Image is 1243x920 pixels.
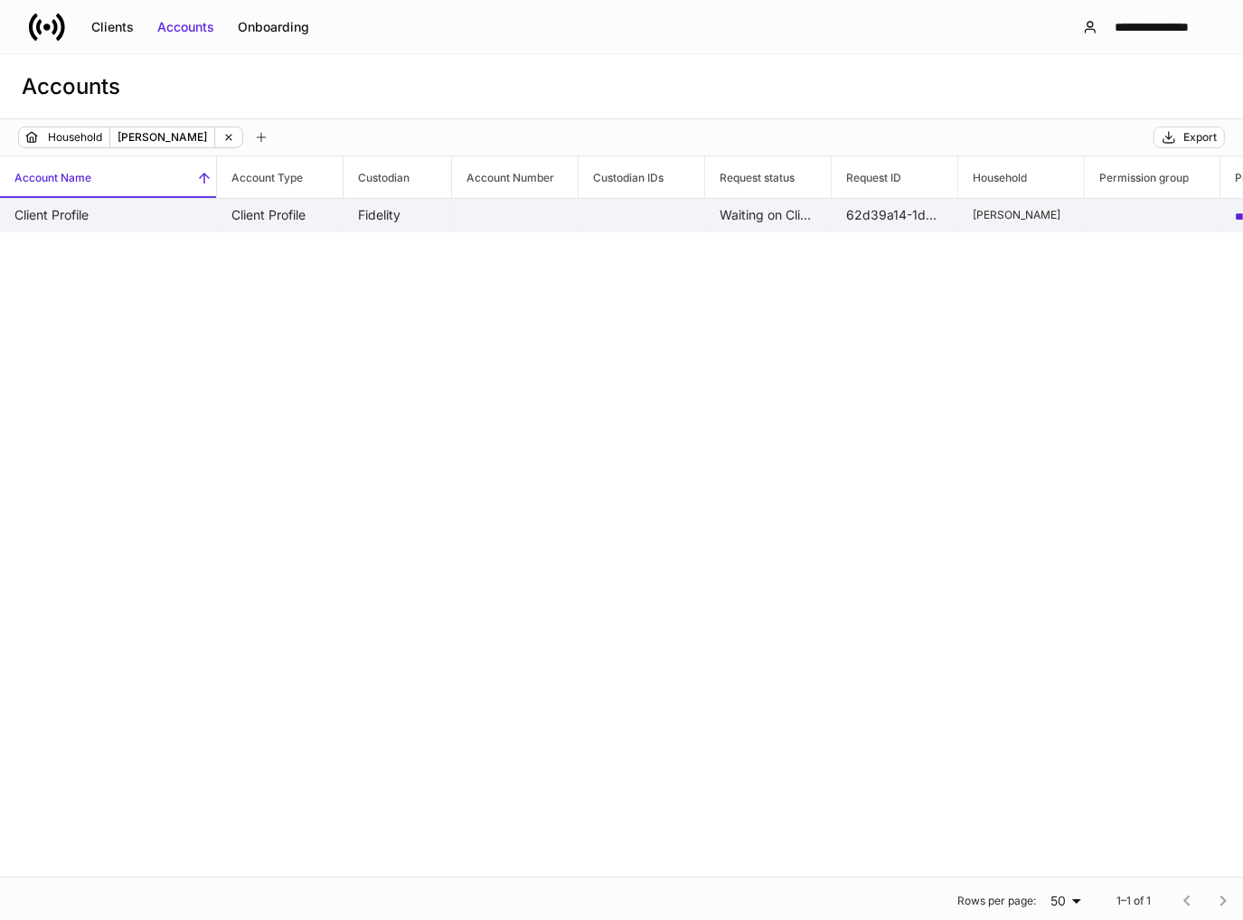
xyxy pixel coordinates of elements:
[832,169,901,186] h6: Request ID
[1116,894,1151,908] p: 1–1 of 1
[579,156,704,198] span: Custodian IDs
[80,13,146,42] button: Clients
[226,13,321,42] button: Onboarding
[1085,156,1219,198] span: Permission group
[1043,892,1088,910] div: 50
[1183,130,1217,145] div: Export
[973,208,1069,222] p: [PERSON_NAME]
[344,169,410,186] h6: Custodian
[958,169,1027,186] h6: Household
[48,128,102,146] p: Household
[344,199,452,232] td: Fidelity
[157,18,214,36] div: Accounts
[344,156,451,198] span: Custodian
[705,199,832,232] td: Waiting on Client
[217,169,303,186] h6: Account Type
[1154,127,1225,148] button: Export
[832,156,957,198] span: Request ID
[832,199,958,232] td: 62d39a14-1da7-4642-8f61-ea0b6c41f0be
[579,169,664,186] h6: Custodian IDs
[452,156,578,198] span: Account Number
[91,18,134,36] div: Clients
[22,72,120,101] h3: Accounts
[1085,169,1189,186] h6: Permission group
[118,128,207,146] p: [PERSON_NAME]
[217,199,344,232] td: Client Profile
[958,156,1084,198] span: Household
[705,156,831,198] span: Request status
[705,169,795,186] h6: Request status
[452,169,554,186] h6: Account Number
[957,894,1036,908] p: Rows per page:
[146,13,226,42] button: Accounts
[217,156,343,198] span: Account Type
[238,18,309,36] div: Onboarding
